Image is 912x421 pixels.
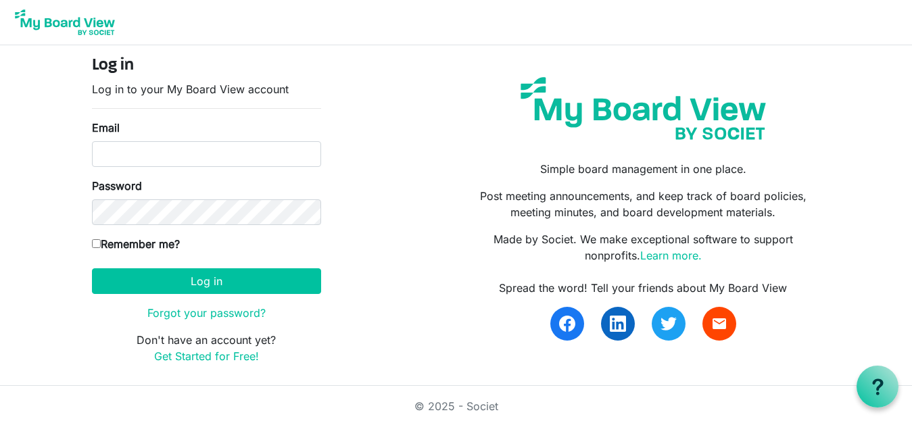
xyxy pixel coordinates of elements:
[711,316,727,332] span: email
[92,178,142,194] label: Password
[92,268,321,294] button: Log in
[466,231,820,264] p: Made by Societ. We make exceptional software to support nonprofits.
[610,316,626,332] img: linkedin.svg
[559,316,575,332] img: facebook.svg
[11,5,119,39] img: My Board View Logo
[92,120,120,136] label: Email
[414,399,498,413] a: © 2025 - Societ
[92,239,101,248] input: Remember me?
[661,316,677,332] img: twitter.svg
[702,307,736,341] a: email
[510,67,776,150] img: my-board-view-societ.svg
[92,56,321,76] h4: Log in
[147,306,266,320] a: Forgot your password?
[92,332,321,364] p: Don't have an account yet?
[154,349,259,363] a: Get Started for Free!
[466,188,820,220] p: Post meeting announcements, and keep track of board policies, meeting minutes, and board developm...
[92,236,180,252] label: Remember me?
[466,161,820,177] p: Simple board management in one place.
[466,280,820,296] div: Spread the word! Tell your friends about My Board View
[92,81,321,97] p: Log in to your My Board View account
[640,249,702,262] a: Learn more.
